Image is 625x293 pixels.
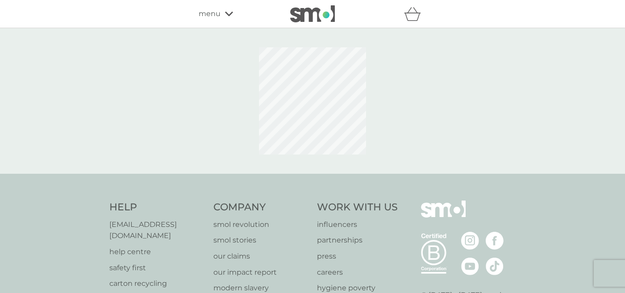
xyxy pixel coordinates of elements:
[109,262,204,274] a: safety first
[213,251,308,262] a: our claims
[461,257,479,275] img: visit the smol Youtube page
[486,257,504,275] img: visit the smol Tiktok page
[486,232,504,250] img: visit the smol Facebook page
[213,234,308,246] a: smol stories
[317,219,398,230] a: influencers
[461,232,479,250] img: visit the smol Instagram page
[421,201,466,231] img: smol
[213,201,308,214] h4: Company
[213,267,308,278] a: our impact report
[317,234,398,246] a: partnerships
[109,278,204,289] a: carton recycling
[404,5,426,23] div: basket
[109,219,204,242] a: [EMAIL_ADDRESS][DOMAIN_NAME]
[290,5,335,22] img: smol
[317,267,398,278] a: careers
[109,246,204,258] a: help centre
[199,8,221,20] span: menu
[317,251,398,262] a: press
[109,201,204,214] h4: Help
[317,201,398,214] h4: Work With Us
[213,219,308,230] a: smol revolution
